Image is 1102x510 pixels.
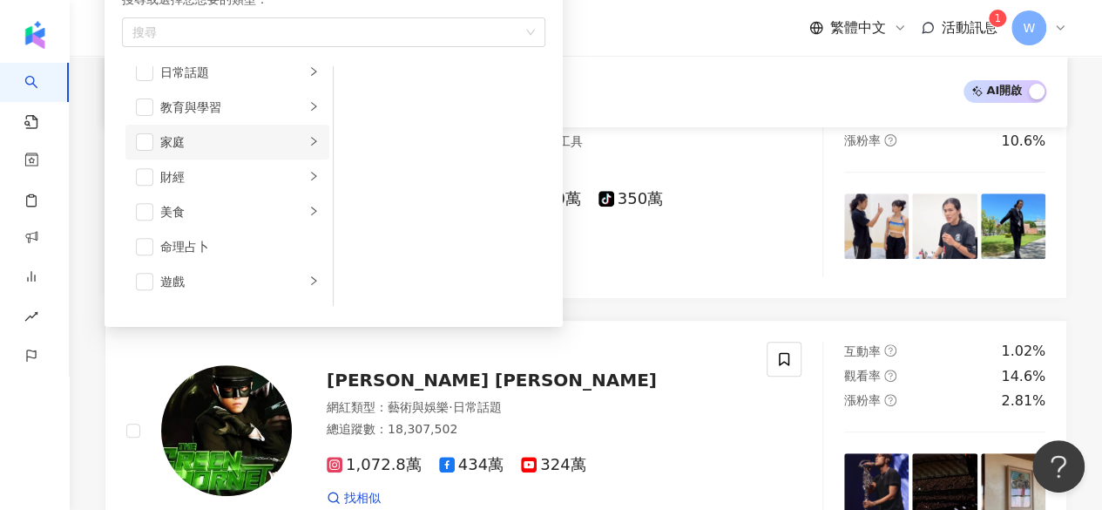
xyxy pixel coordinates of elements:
span: 漲粉率 [844,133,881,147]
span: question-circle [884,134,896,146]
span: 324萬 [521,456,585,474]
div: 10.6% [1001,132,1045,151]
img: post-image [844,194,909,258]
span: 1 [994,12,1001,24]
div: 日常話題 [160,63,305,82]
div: 教育與學習 [160,98,305,117]
span: · [449,400,452,414]
span: right [308,136,319,146]
span: right [308,206,319,216]
iframe: Help Scout Beacon - Open [1032,440,1085,493]
div: 總追蹤數 ： 18,307,502 [327,421,746,439]
span: question-circle [884,344,896,357]
li: 美食 [125,194,329,229]
span: right [308,66,319,77]
span: W [1023,18,1035,37]
span: 互動率 [844,344,881,358]
a: search [24,63,59,131]
li: 家庭 [125,125,329,160]
span: 日常話題 [452,400,501,414]
img: KOL Avatar [161,365,292,496]
span: 繁體中文 [830,18,886,37]
div: 2.81% [1001,391,1045,411]
span: 觀看率 [844,369,881,383]
span: 1,072.8萬 [327,456,422,474]
li: 財經 [125,160,329,194]
div: 家庭 [160,133,305,152]
span: 434萬 [439,456,504,474]
div: 14.6% [1001,367,1045,386]
div: 命理占卜 [160,237,319,256]
li: 日常話題 [125,55,329,90]
li: 遊戲 [125,264,329,299]
div: 網紅類型 ： [327,399,746,417]
span: question-circle [884,394,896,406]
span: rise [24,299,38,338]
span: 350萬 [598,190,663,208]
a: 找相似 [327,490,381,507]
div: 美食 [160,202,305,221]
a: KOL Avatar吳奇軒Wu Hsuan奇軒Trickingtricking_wu網紅類型：日常話題·教育與學習·運動·交通工具總追蹤數：20,952,50483.6萬66.4萬1,580萬3... [105,42,1067,300]
span: 活動訊息 [942,19,997,36]
li: 命理占卜 [125,229,329,264]
div: 財經 [160,167,305,187]
span: 找相似 [344,490,381,507]
div: 遊戲 [160,272,305,291]
span: question-circle [884,370,896,382]
img: logo icon [21,21,49,49]
span: right [308,275,319,286]
span: 漲粉率 [844,393,881,407]
img: post-image [981,194,1045,258]
span: 藝術與娛樂 [388,400,449,414]
span: right [308,171,319,181]
li: 法政社會 [125,299,329,334]
sup: 1 [989,10,1006,27]
img: post-image [912,194,977,258]
div: 1.02% [1001,342,1045,361]
span: right [308,101,319,112]
span: [PERSON_NAME] [PERSON_NAME] [327,370,657,391]
li: 教育與學習 [125,90,329,125]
